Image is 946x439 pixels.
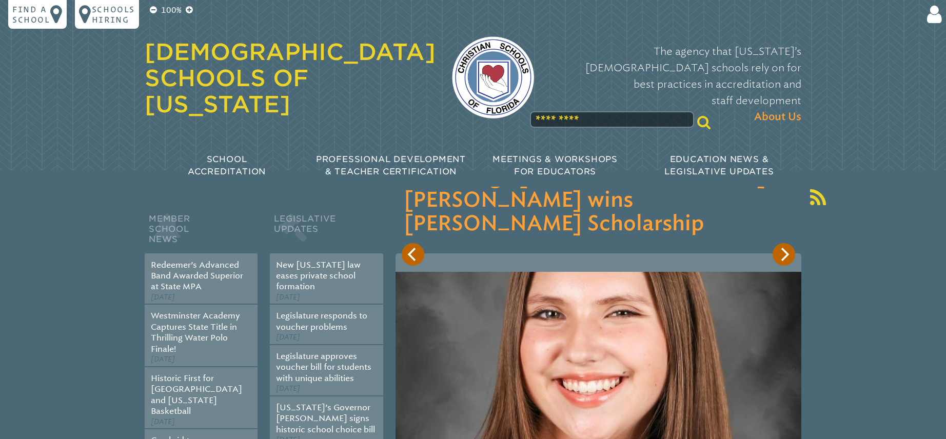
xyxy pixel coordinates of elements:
h2: Legislative Updates [270,211,383,253]
a: Legislature responds to voucher problems [276,311,367,331]
a: Legislature approves voucher bill for students with unique abilities [276,351,371,383]
span: Meetings & Workshops for Educators [492,154,618,176]
span: About Us [754,109,801,125]
button: Next [773,243,795,266]
h2: Member School News [145,211,258,253]
span: [DATE] [276,293,300,302]
a: [US_STATE]’s Governor [PERSON_NAME] signs historic school choice bill [276,403,375,434]
a: New [US_STATE] law eases private school formation [276,260,361,292]
p: The agency that [US_STATE]’s [DEMOGRAPHIC_DATA] schools rely on for best practices in accreditati... [550,43,801,125]
span: [DATE] [151,355,175,364]
img: csf-logo-web-colors.png [452,36,534,118]
h3: Cambridge [DEMOGRAPHIC_DATA][PERSON_NAME] wins [PERSON_NAME] Scholarship [404,165,793,236]
span: [DATE] [276,333,300,342]
p: Find a school [12,4,50,25]
a: Historic First for [GEOGRAPHIC_DATA] and [US_STATE] Basketball [151,373,242,416]
span: [DATE] [276,384,300,393]
p: Schools Hiring [92,4,135,25]
span: School Accreditation [188,154,266,176]
a: Westminster Academy Captures State Title in Thrilling Water Polo Finale! [151,311,240,353]
a: [DEMOGRAPHIC_DATA] Schools of [US_STATE] [145,38,436,117]
span: [DATE] [151,417,175,426]
span: Professional Development & Teacher Certification [316,154,466,176]
span: Education News & Legislative Updates [664,154,774,176]
span: [DATE] [151,293,175,302]
a: Redeemer’s Advanced Band Awarded Superior at State MPA [151,260,243,292]
button: Previous [402,243,424,266]
p: 100% [159,4,184,16]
